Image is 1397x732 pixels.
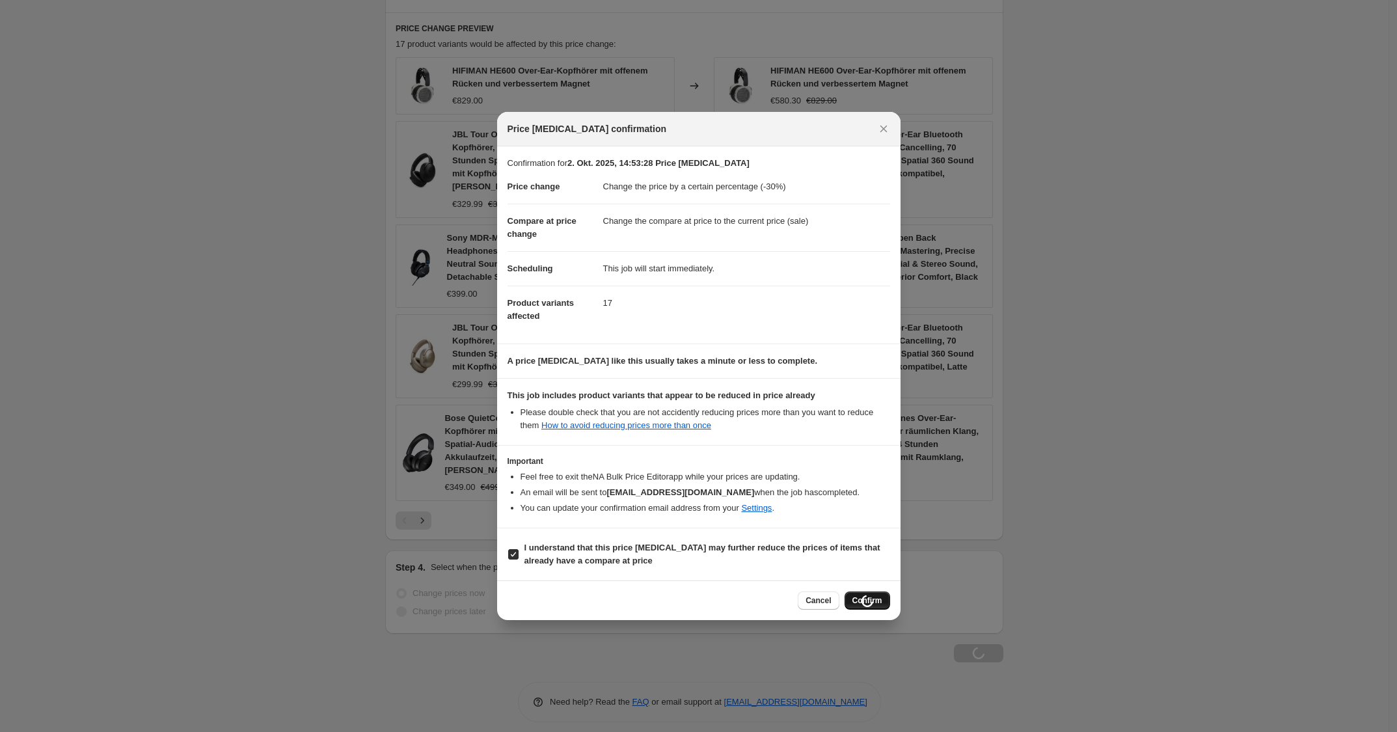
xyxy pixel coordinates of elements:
li: You can update your confirmation email address from your . [521,502,890,515]
span: Price [MEDICAL_DATA] confirmation [508,122,667,135]
li: An email will be sent to when the job has completed . [521,486,890,499]
h3: Important [508,456,890,467]
button: Close [875,120,893,138]
li: Feel free to exit the NA Bulk Price Editor app while your prices are updating. [521,470,890,483]
b: This job includes product variants that appear to be reduced in price already [508,390,815,400]
dd: Change the price by a certain percentage (-30%) [603,170,890,204]
dd: 17 [603,286,890,320]
span: Scheduling [508,264,553,273]
li: Please double check that you are not accidently reducing prices more than you want to reduce them [521,406,890,432]
span: Product variants affected [508,298,575,321]
button: Cancel [798,591,839,610]
dd: Change the compare at price to the current price (sale) [603,204,890,238]
p: Confirmation for [508,157,890,170]
a: Settings [741,503,772,513]
b: 2. Okt. 2025, 14:53:28 Price [MEDICAL_DATA] [567,158,750,168]
span: Cancel [806,595,831,606]
b: A price [MEDICAL_DATA] like this usually takes a minute or less to complete. [508,356,818,366]
b: [EMAIL_ADDRESS][DOMAIN_NAME] [606,487,754,497]
span: Price change [508,182,560,191]
a: How to avoid reducing prices more than once [541,420,711,430]
dd: This job will start immediately. [603,251,890,286]
span: Compare at price change [508,216,576,239]
b: I understand that this price [MEDICAL_DATA] may further reduce the prices of items that already h... [524,543,880,565]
